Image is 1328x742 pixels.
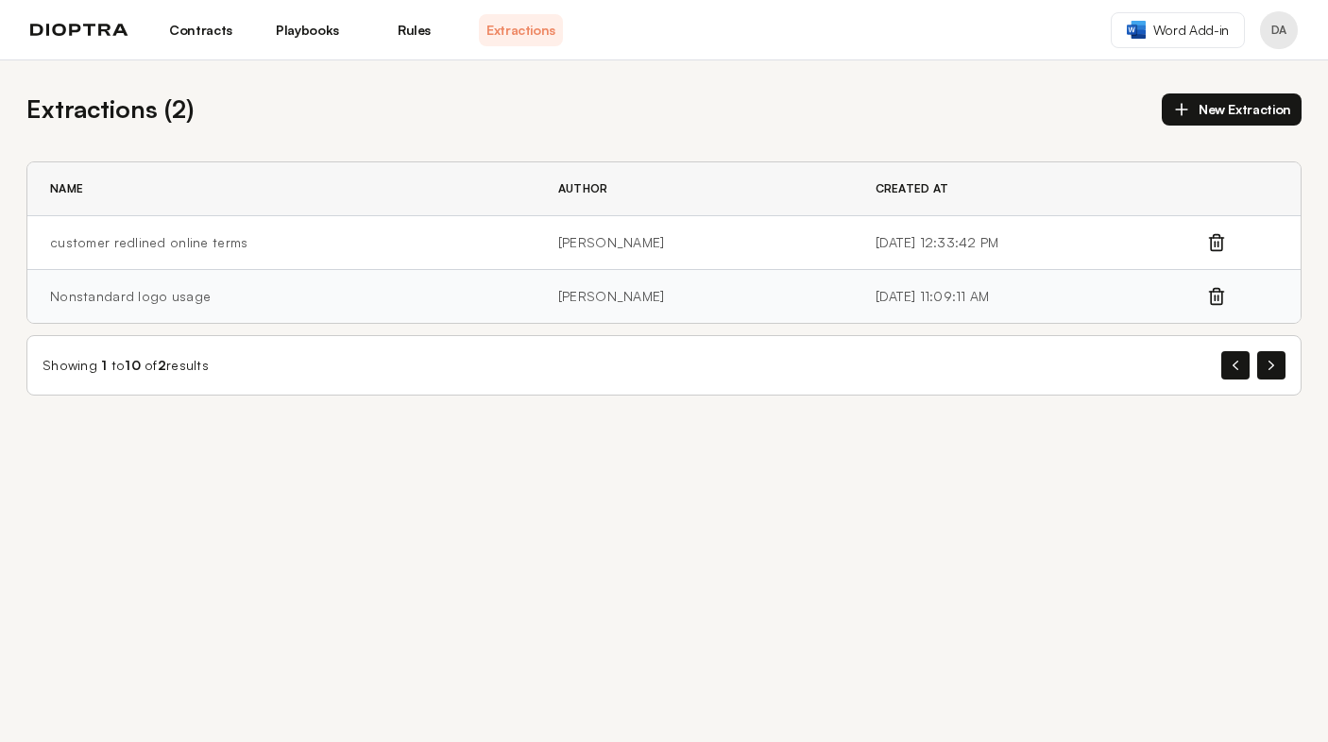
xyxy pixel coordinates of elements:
[536,216,853,270] td: [PERSON_NAME]
[853,162,1206,216] th: Created At
[26,91,194,127] h2: Extractions ( 2 )
[1153,21,1229,40] span: Word Add-in
[1127,21,1146,39] img: word
[536,270,853,324] td: [PERSON_NAME]
[27,216,536,270] td: customer redlined online terms
[27,270,536,324] td: Nonstandard logo usage
[1221,351,1250,379] button: Previous
[125,357,141,373] span: 10
[159,14,243,46] a: Contracts
[536,162,853,216] th: Author
[1260,11,1298,49] button: Profile menu
[101,357,107,373] span: 1
[158,357,166,373] span: 2
[265,14,349,46] a: Playbooks
[479,14,563,46] a: Extractions
[1111,12,1245,48] a: Word Add-in
[372,14,456,46] a: Rules
[43,356,209,375] div: Showing to of results
[30,24,128,37] img: logo
[1162,93,1302,126] button: New Extraction
[1257,351,1285,379] button: Next
[853,216,1206,270] td: [DATE] 12:33:42 PM
[27,162,536,216] th: Name
[853,270,1206,324] td: [DATE] 11:09:11 AM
